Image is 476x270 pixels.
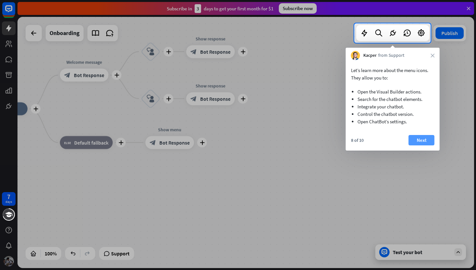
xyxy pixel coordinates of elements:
[409,135,435,145] button: Next
[5,3,25,22] button: Open LiveChat chat widget
[363,52,377,59] span: Kacper
[378,52,404,59] span: from Support
[357,110,428,118] li: Control the chatbot version.
[357,88,428,95] li: Open the Visual Builder actions.
[431,54,435,57] i: close
[351,67,435,81] p: Let’s learn more about the menu icons. They allow you to:
[357,103,428,110] li: Integrate your chatbot.
[351,137,364,143] div: 8 of 10
[357,95,428,103] li: Search for the chatbot elements.
[357,118,428,125] li: Open ChatBot’s settings.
